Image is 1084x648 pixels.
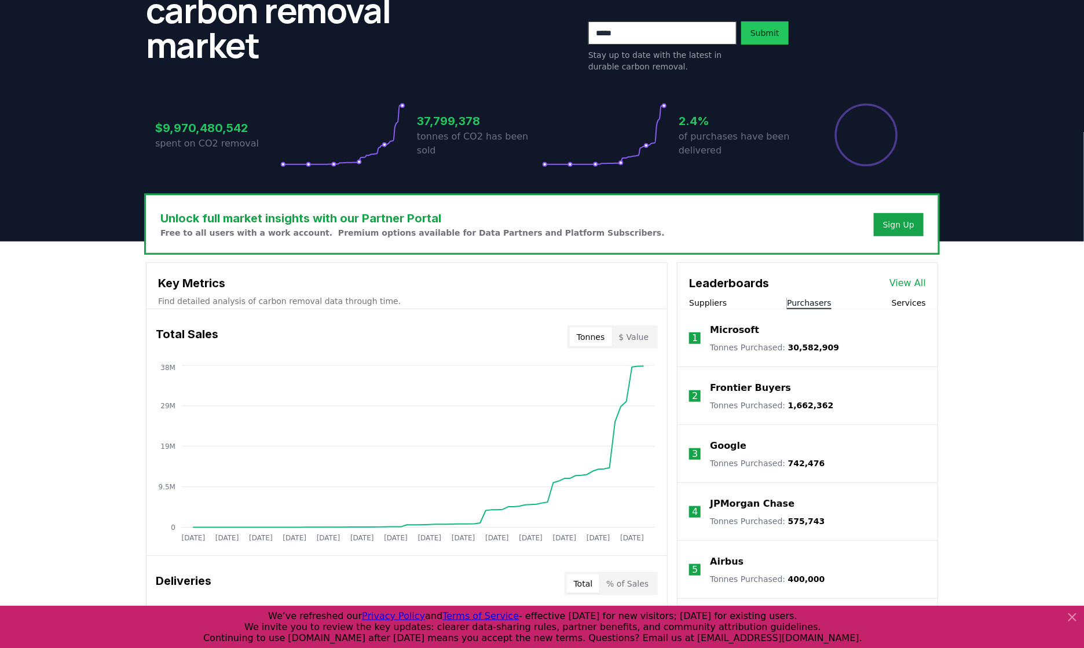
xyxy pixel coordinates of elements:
p: spent on CO2 removal [155,137,280,151]
a: View All [889,276,926,290]
button: Total [567,574,600,593]
h3: Unlock full market insights with our Partner Portal [160,210,665,227]
tspan: [DATE] [418,534,442,542]
tspan: 29M [160,402,175,410]
tspan: 9.5M [159,483,175,491]
p: of purchases have been delivered [679,130,804,158]
a: JPMorgan Chase [710,497,794,511]
h3: Total Sales [156,325,218,349]
a: Microsoft [710,323,759,337]
button: $ Value [612,328,656,346]
tspan: [DATE] [621,534,644,542]
h3: Key Metrics [158,274,655,292]
tspan: [DATE] [283,534,307,542]
a: Airbus [710,555,744,569]
tspan: [DATE] [452,534,475,542]
h3: Leaderboards [689,274,769,292]
tspan: 38M [160,364,175,372]
button: Purchasers [787,297,832,309]
p: 3 [692,447,698,461]
p: Tonnes Purchased : [710,515,825,527]
a: Sign Up [883,219,914,230]
span: 400,000 [788,574,825,584]
p: tonnes of CO2 has been sold [417,130,542,158]
button: Suppliers [689,297,727,309]
button: Tonnes [570,328,611,346]
p: Stay up to date with the latest in durable carbon removal. [588,49,737,72]
h3: $9,970,480,542 [155,119,280,137]
tspan: [DATE] [485,534,509,542]
a: Google [710,439,746,453]
tspan: [DATE] [215,534,239,542]
span: 1,662,362 [788,401,834,410]
p: Tonnes Purchased : [710,342,839,353]
tspan: 0 [171,523,175,532]
div: Percentage of sales delivered [834,102,899,167]
p: 1 [692,331,698,345]
tspan: [DATE] [553,534,577,542]
a: Frontier Buyers [710,381,791,395]
span: 30,582,909 [788,343,840,352]
tspan: [DATE] [249,534,273,542]
button: Sign Up [874,213,924,236]
h3: 37,799,378 [417,112,542,130]
span: 742,476 [788,459,825,468]
p: Find detailed analysis of carbon removal data through time. [158,295,655,307]
p: 2 [692,389,698,403]
tspan: [DATE] [182,534,206,542]
tspan: [DATE] [384,534,408,542]
button: Services [892,297,926,309]
h3: 2.4% [679,112,804,130]
h3: Deliveries [156,572,211,595]
p: Free to all users with a work account. Premium options available for Data Partners and Platform S... [160,227,665,239]
tspan: [DATE] [317,534,340,542]
button: Submit [741,21,789,45]
button: % of Sales [599,574,655,593]
span: 575,743 [788,517,825,526]
p: Tonnes Purchased : [710,573,825,585]
p: Tonnes Purchased : [710,400,833,411]
p: Tonnes Purchased : [710,457,825,469]
p: 5 [692,563,698,577]
tspan: [DATE] [350,534,374,542]
p: 4 [692,505,698,519]
tspan: [DATE] [587,534,610,542]
tspan: [DATE] [519,534,543,542]
tspan: 19M [160,442,175,451]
